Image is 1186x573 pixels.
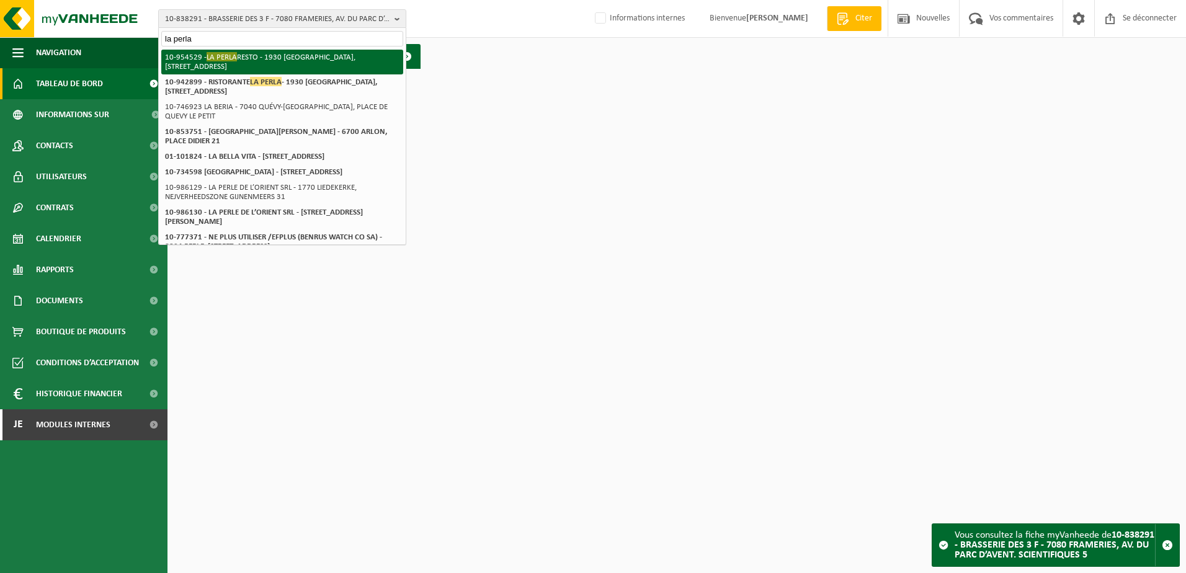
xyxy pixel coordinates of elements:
[165,77,377,95] strong: 10-942899 - RISTORANTE - 1930 [GEOGRAPHIC_DATA], [STREET_ADDRESS]
[36,316,126,347] span: Boutique de produits
[161,50,403,74] li: 10-954529 - RESTO - 1930 [GEOGRAPHIC_DATA], [STREET_ADDRESS]
[36,409,110,440] span: Modules internes
[250,77,282,86] span: LA PERLA
[161,180,403,205] li: 10-986129 - LA PERLE DE L’ORIENT SRL - 1770 LIEDEKERKE, NEJVERHEEDSZONE GIJNENMEERS 31
[158,9,406,28] button: 10-838291 - BRASSERIE DES 3 F - 7080 FRAMERIES, AV. DU PARC D’AVENT. SCIENTIFIQUES 5
[165,168,342,176] strong: 10-734598 [GEOGRAPHIC_DATA] - [STREET_ADDRESS]
[165,153,324,161] strong: 01-101824 - LA BELLA VITA - [STREET_ADDRESS]
[852,12,875,25] span: Citer
[36,68,103,99] span: Tableau de bord
[592,9,685,28] label: Informations internes
[746,14,808,23] strong: [PERSON_NAME]
[36,161,87,192] span: Utilisateurs
[955,524,1155,566] div: Vous consultez la fiche myVanheede de
[36,192,74,223] span: Contrats
[207,52,237,61] span: LA PERLA
[36,285,83,316] span: Documents
[955,530,1154,560] strong: 10-838291 - BRASSERIE DES 3 F - 7080 FRAMERIES, AV. DU PARC D’AVENT. SCIENTIFIQUES 5
[36,347,139,378] span: Conditions d’acceptation
[165,208,363,226] strong: 10-986130 - LA PERLE DE L’ORIENT SRL - [STREET_ADDRESS][PERSON_NAME]
[36,37,81,68] span: Navigation
[36,99,143,130] span: Informations sur l’entreprise
[36,378,122,409] span: Historique financier
[12,409,24,440] span: Je
[710,14,808,23] font: Bienvenue
[165,10,390,29] span: 10-838291 - BRASSERIE DES 3 F - 7080 FRAMERIES, AV. DU PARC D’AVENT. SCIENTIFIQUES 5
[827,6,881,31] a: Citer
[161,99,403,124] li: 10-746923 LA BERIA - 7040 QUÉVY-[GEOGRAPHIC_DATA], PLACE DE QUEVY LE PETIT
[165,128,387,145] strong: 10-853751 - [GEOGRAPHIC_DATA][PERSON_NAME] - 6700 ARLON, PLACE DIDIER 21
[165,233,382,251] strong: 10-777371 - NE PLUS UTILISER /EFPLUS (BENRUS WATCH CO SA) - 8824 PERLE, [STREET_ADDRESS]
[36,130,73,161] span: Contacts
[36,254,74,285] span: Rapports
[161,31,403,47] input: Recherche d’emplacements liés
[36,223,81,254] span: Calendrier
